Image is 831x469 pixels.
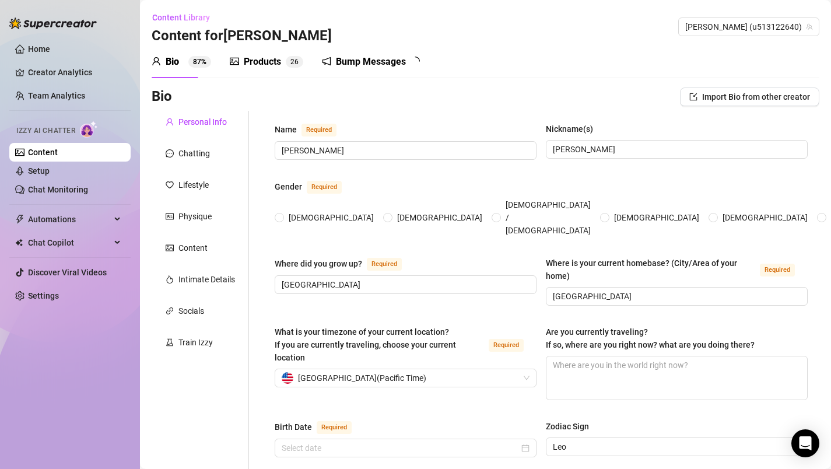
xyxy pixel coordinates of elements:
[284,211,378,224] span: [DEMOGRAPHIC_DATA]
[152,27,332,45] h3: Content for [PERSON_NAME]
[178,210,212,223] div: Physique
[685,18,812,36] span: Samantha (u513122640)
[28,91,85,100] a: Team Analytics
[489,339,524,352] span: Required
[322,57,331,66] span: notification
[28,210,111,229] span: Automations
[609,211,704,224] span: [DEMOGRAPHIC_DATA]
[275,123,349,136] label: Name
[718,211,812,224] span: [DEMOGRAPHIC_DATA]
[301,124,336,136] span: Required
[367,258,402,271] span: Required
[791,429,819,457] div: Open Intercom Messenger
[282,442,519,454] input: Birth Date
[290,58,294,66] span: 2
[294,58,299,66] span: 6
[28,63,121,82] a: Creator Analytics
[178,178,209,191] div: Lifestyle
[546,257,755,282] div: Where is your current homebase? (City/Area of your home)
[28,166,50,176] a: Setup
[178,116,227,128] div: Personal Info
[689,93,697,101] span: import
[152,57,161,66] span: user
[15,215,24,224] span: thunderbolt
[166,181,174,189] span: heart
[16,125,75,136] span: Izzy AI Chatter
[9,17,97,29] img: logo-BBDzfeDw.svg
[409,55,421,67] span: loading
[275,420,364,434] label: Birth Date
[546,257,808,282] label: Where is your current homebase? (City/Area of your home)
[166,55,179,69] div: Bio
[152,13,210,22] span: Content Library
[282,372,293,384] img: us
[166,244,174,252] span: picture
[392,211,487,224] span: [DEMOGRAPHIC_DATA]
[178,304,204,317] div: Socials
[188,56,211,68] sup: 87%
[553,143,798,156] input: Nickname(s)
[546,327,755,349] span: Are you currently traveling? If so, where are you right now? what are you doing there?
[166,149,174,157] span: message
[178,273,235,286] div: Intimate Details
[244,55,281,69] div: Products
[28,233,111,252] span: Chat Copilot
[760,264,795,276] span: Required
[546,123,593,135] div: Nickname(s)
[28,185,88,194] a: Chat Monitoring
[178,336,213,349] div: Train Izzy
[275,421,312,433] div: Birth Date
[275,180,302,193] div: Gender
[275,180,355,194] label: Gender
[553,290,798,303] input: Where is your current homebase? (City/Area of your home)
[546,420,589,433] div: Zodiac Sign
[275,257,415,271] label: Where did you grow up?
[80,121,98,138] img: AI Chatter
[546,420,597,433] label: Zodiac Sign
[298,369,426,387] span: [GEOGRAPHIC_DATA] ( Pacific Time )
[286,56,303,68] sup: 26
[166,275,174,283] span: fire
[317,421,352,434] span: Required
[28,148,58,157] a: Content
[307,181,342,194] span: Required
[553,438,801,456] span: Leo
[28,291,59,300] a: Settings
[15,239,23,247] img: Chat Copilot
[178,242,208,254] div: Content
[166,338,174,346] span: experiment
[282,144,527,157] input: Name
[702,92,810,101] span: Import Bio from other creator
[546,123,601,135] label: Nickname(s)
[275,123,297,136] div: Name
[806,23,813,30] span: team
[501,198,595,237] span: [DEMOGRAPHIC_DATA] / [DEMOGRAPHIC_DATA]
[28,268,107,277] a: Discover Viral Videos
[282,278,527,291] input: Where did you grow up?
[275,327,456,362] span: What is your timezone of your current location? If you are currently traveling, choose your curre...
[166,212,174,220] span: idcard
[152,8,219,27] button: Content Library
[680,87,819,106] button: Import Bio from other creator
[230,57,239,66] span: picture
[336,55,406,69] div: Bump Messages
[166,307,174,315] span: link
[166,118,174,126] span: user
[178,147,210,160] div: Chatting
[28,44,50,54] a: Home
[275,257,362,270] div: Where did you grow up?
[152,87,172,106] h3: Bio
